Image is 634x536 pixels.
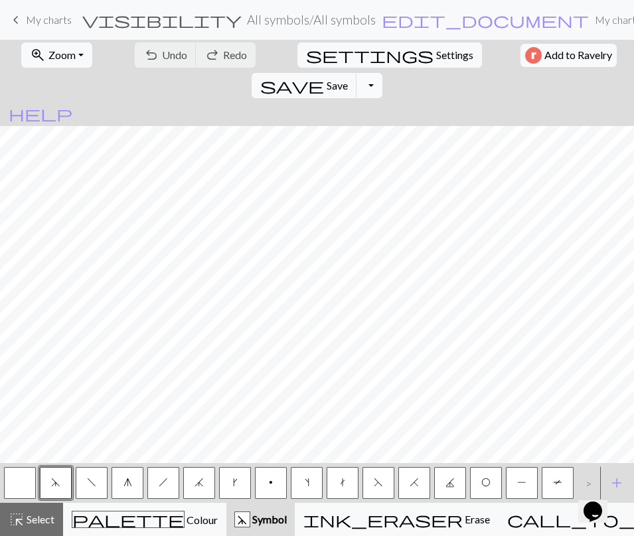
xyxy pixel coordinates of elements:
[520,44,617,67] button: Add to Ravelry
[9,104,72,123] span: help
[410,477,419,488] span: k2tog
[463,513,490,525] span: Erase
[609,474,625,492] span: add
[481,477,491,488] span: yo
[72,510,184,529] span: palette
[48,48,76,61] span: Zoom
[542,467,574,499] button: T
[123,477,132,488] span: sk2p
[305,477,309,488] span: increase one left leaning
[436,47,473,63] span: Settings
[195,477,204,488] span: k3tog
[159,477,168,488] span: right leaning decrease
[82,11,242,29] span: visibility
[30,46,46,64] span: zoom_in
[112,467,143,499] button: g
[252,73,357,98] button: Save
[233,477,238,488] span: right leaning increase
[247,12,376,27] h2: All symbols / All symbols
[8,11,24,29] span: keyboard_arrow_left
[255,467,287,499] button: p
[398,467,430,499] button: H
[21,42,92,68] button: Zoom
[340,477,345,488] span: ktbl
[434,467,466,499] button: J
[291,467,323,499] button: s
[235,512,250,528] div: d
[183,467,215,499] button: j
[578,483,621,523] iframe: chat widget
[382,11,589,29] span: edit_document
[25,513,54,525] span: Select
[445,477,455,488] span: p3tog
[40,467,72,499] button: d
[87,477,96,488] span: left leaning decrease
[470,467,502,499] button: O
[553,477,562,488] span: ptbl
[374,477,383,488] span: ssk
[63,503,226,536] button: Colour
[306,46,434,64] span: settings
[575,465,596,501] div: >
[147,467,179,499] button: h
[327,79,348,92] span: Save
[297,42,482,68] button: SettingsSettings
[76,467,108,499] button: f
[226,503,295,536] button: d Symbol
[362,467,394,499] button: F
[506,467,538,499] button: P
[8,9,72,31] a: My charts
[219,467,251,499] button: k
[525,47,542,64] img: Ravelry
[250,513,287,525] span: Symbol
[185,513,218,526] span: Colour
[327,467,358,499] button: t
[303,510,463,529] span: ink_eraser
[260,76,324,95] span: save
[9,510,25,529] span: highlight_alt
[269,477,273,488] span: purl
[51,477,60,488] span: sk2p
[544,47,612,64] span: Add to Ravelry
[517,477,526,488] span: purl
[306,47,434,63] i: Settings
[295,503,499,536] button: Erase
[26,13,72,26] span: My charts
